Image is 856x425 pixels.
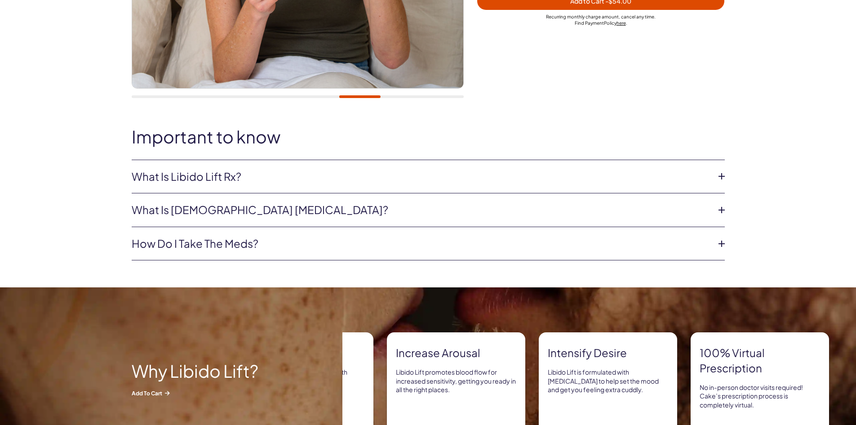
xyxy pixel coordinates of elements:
strong: 100% virtual prescription [700,345,820,376]
p: Libido Lift is formulated with [MEDICAL_DATA] to help set the mood and get you feeling extra cuddly. [548,368,668,394]
h2: Important to know [132,127,725,146]
div: Recurring monthly charge amount , cancel any time. Policy . [477,13,725,26]
strong: Intensify Desire [548,345,668,361]
a: What is Libido Lift Rx? [132,169,710,184]
strong: Increase arousal [396,345,516,361]
h2: Why Libido Lift? [132,361,293,380]
span: Add to Cart [132,389,293,397]
p: Libido Lift promotes blood flow for increased sensitivity, getting you ready in all the right pla... [396,368,516,394]
a: here [616,20,626,26]
p: No in-person doctor visits required! Cake’s prescription process is completely virtual. [700,383,820,410]
a: How do I take the meds? [132,236,710,251]
span: Find Payment [575,20,604,26]
a: What is [DEMOGRAPHIC_DATA] [MEDICAL_DATA]? [132,202,710,218]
